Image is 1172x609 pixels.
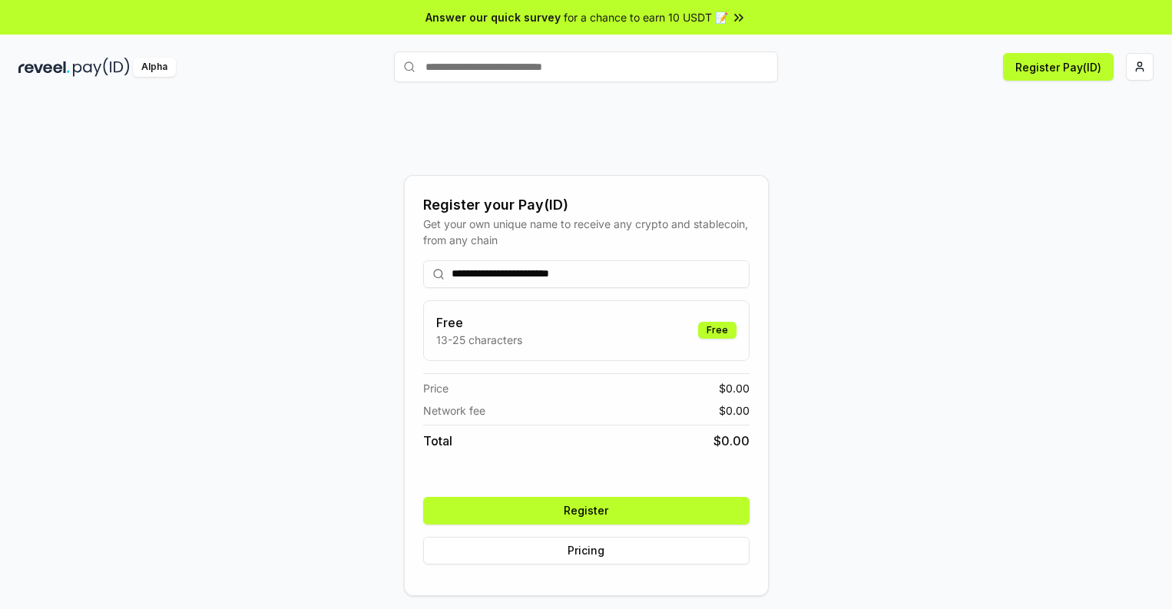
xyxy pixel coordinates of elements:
[133,58,176,77] div: Alpha
[423,216,750,248] div: Get your own unique name to receive any crypto and stablecoin, from any chain
[719,402,750,419] span: $ 0.00
[18,58,70,77] img: reveel_dark
[436,332,522,348] p: 13-25 characters
[423,432,452,450] span: Total
[698,322,737,339] div: Free
[73,58,130,77] img: pay_id
[564,9,728,25] span: for a chance to earn 10 USDT 📝
[423,194,750,216] div: Register your Pay(ID)
[423,380,449,396] span: Price
[719,380,750,396] span: $ 0.00
[713,432,750,450] span: $ 0.00
[423,402,485,419] span: Network fee
[436,313,522,332] h3: Free
[425,9,561,25] span: Answer our quick survey
[423,497,750,525] button: Register
[1003,53,1114,81] button: Register Pay(ID)
[423,537,750,564] button: Pricing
